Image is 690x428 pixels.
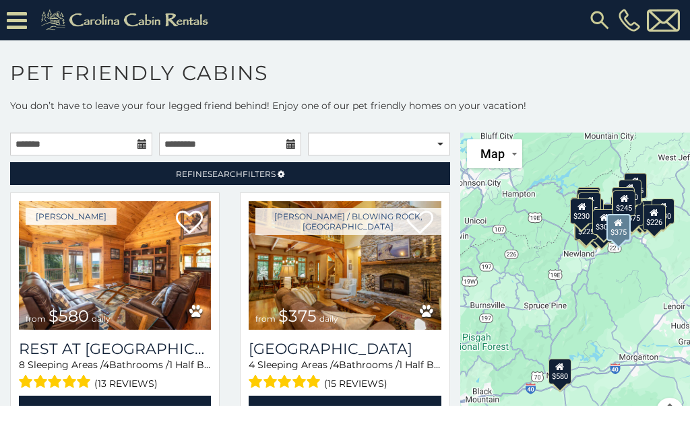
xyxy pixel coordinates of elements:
span: 4 [103,359,109,371]
span: (15 reviews) [324,375,387,392]
a: [PHONE_NUMBER] [615,9,644,32]
a: View Property [19,396,211,423]
div: $325 [577,189,600,215]
div: $305 [592,209,615,235]
a: [PERSON_NAME] / Blowing Rock, [GEOGRAPHIC_DATA] [255,208,441,235]
span: 8 [19,359,25,371]
img: Khaki-logo.png [34,7,220,34]
div: $360 [612,187,635,213]
span: 1 Half Baths / [399,359,460,371]
button: Map camera controls [656,398,683,425]
img: Rest at Mountain Crest [19,201,211,330]
div: Sleeping Areas / Bathrooms / Sleeps: [249,358,441,392]
a: Add to favorites [176,209,203,238]
span: Refine Filters [176,169,276,179]
div: Sleeping Areas / Bathrooms / Sleeps: [19,358,211,392]
span: from [255,314,276,324]
div: $320 [619,180,641,205]
span: Map [480,147,505,161]
span: daily [92,314,111,324]
span: $375 [278,306,317,326]
img: search-regular.svg [588,8,612,32]
h3: Rest at Mountain Crest [19,340,211,358]
div: $245 [613,190,636,216]
a: RefineSearchFilters [10,162,450,185]
a: Mountain Song Lodge from $375 daily [249,201,441,330]
span: daily [319,314,338,324]
div: $580 [548,359,571,384]
button: Change map style [467,139,522,168]
span: 4 [333,359,339,371]
div: $375 [606,214,631,241]
div: $930 [652,199,675,224]
a: Rest at [GEOGRAPHIC_DATA] [19,340,211,358]
div: $451 [610,196,633,221]
a: [PERSON_NAME] [26,208,117,225]
div: $230 [570,199,593,224]
div: $325 [577,187,600,213]
div: $245 [579,192,602,218]
a: Rest at Mountain Crest from $580 daily [19,201,211,330]
div: $226 [643,205,666,230]
a: View Property [249,396,441,423]
span: $580 [49,306,89,326]
img: Mountain Song Lodge [249,201,441,330]
span: (13 reviews) [94,375,158,392]
div: $225 [575,214,598,240]
a: [GEOGRAPHIC_DATA] [249,340,441,358]
h3: Mountain Song Lodge [249,340,441,358]
span: Search [208,169,243,179]
span: 4 [249,359,255,371]
span: from [26,314,46,324]
div: $525 [624,173,647,199]
span: 1 Half Baths / [169,359,230,371]
div: $380 [633,201,656,226]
